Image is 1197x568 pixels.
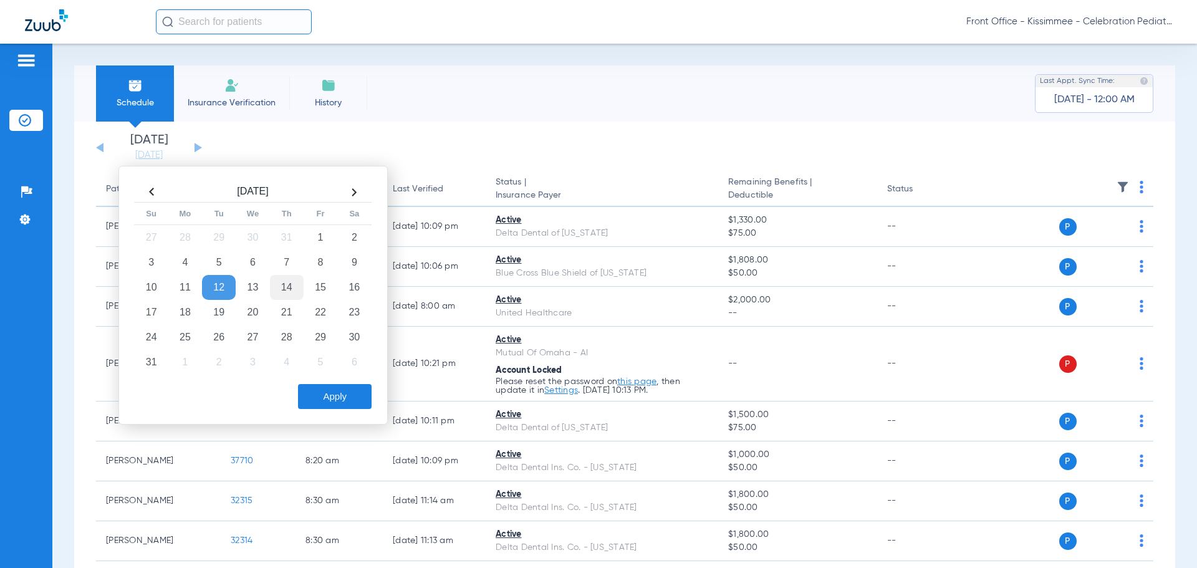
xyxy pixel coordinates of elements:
div: Last Verified [393,183,476,196]
a: this page [617,377,656,386]
span: $50.00 [728,267,867,280]
span: 32314 [231,536,252,545]
span: P [1059,258,1077,276]
span: $2,000.00 [728,294,867,307]
td: [DATE] 10:06 PM [383,247,486,287]
td: [DATE] 10:09 PM [383,441,486,481]
div: Active [496,408,708,421]
th: [DATE] [168,182,337,203]
img: filter.svg [1117,181,1129,193]
a: Settings [544,386,578,395]
div: Delta Dental Ins. Co. - [US_STATE] [496,461,708,474]
div: Delta Dental Ins. Co. - [US_STATE] [496,541,708,554]
button: Apply [298,384,372,409]
span: $1,330.00 [728,214,867,227]
span: $50.00 [728,541,867,554]
div: Active [496,214,708,227]
div: Active [496,448,708,461]
span: Schedule [105,97,165,109]
div: Active [496,528,708,541]
span: P [1059,532,1077,550]
span: P [1059,413,1077,430]
div: Active [496,334,708,347]
div: Active [496,294,708,307]
td: [DATE] 8:00 AM [383,287,486,327]
div: Delta Dental Ins. Co. - [US_STATE] [496,501,708,514]
span: P [1059,355,1077,373]
td: [DATE] 11:14 AM [383,481,486,521]
div: Active [496,488,708,501]
td: -- [877,441,961,481]
div: Delta Dental of [US_STATE] [496,227,708,240]
img: group-dot-blue.svg [1140,300,1143,312]
img: group-dot-blue.svg [1140,455,1143,467]
img: group-dot-blue.svg [1140,260,1143,272]
td: -- [877,481,961,521]
span: -- [728,359,738,368]
img: group-dot-blue.svg [1140,357,1143,370]
img: History [321,78,336,93]
span: Account Locked [496,366,562,375]
span: Front Office - Kissimmee - Celebration Pediatric Dentistry [966,16,1172,28]
td: -- [877,247,961,287]
span: P [1059,218,1077,236]
li: [DATE] [112,134,186,161]
th: Status [877,172,961,207]
img: group-dot-blue.svg [1140,181,1143,193]
td: [PERSON_NAME] [96,481,221,521]
span: $50.00 [728,501,867,514]
div: Patient Name [106,183,211,196]
span: $1,000.00 [728,448,867,461]
span: P [1059,493,1077,510]
span: Insurance Verification [183,97,280,109]
img: Schedule [128,78,143,93]
th: Remaining Benefits | [718,172,877,207]
span: 37710 [231,456,253,465]
span: $50.00 [728,461,867,474]
img: group-dot-blue.svg [1140,494,1143,507]
span: $1,800.00 [728,488,867,501]
span: [DATE] - 12:00 AM [1054,94,1135,106]
div: Last Verified [393,183,443,196]
td: [PERSON_NAME] [96,441,221,481]
td: 8:30 AM [296,481,383,521]
img: Search Icon [162,16,173,27]
div: United Healthcare [496,307,708,320]
img: Manual Insurance Verification [224,78,239,93]
td: [DATE] 10:21 PM [383,327,486,402]
img: last sync help info [1140,77,1148,85]
th: Status | [486,172,718,207]
td: -- [877,327,961,402]
input: Search for patients [156,9,312,34]
span: Last Appt. Sync Time: [1040,75,1115,87]
span: History [299,97,358,109]
span: Deductible [728,189,867,202]
span: P [1059,453,1077,470]
img: group-dot-blue.svg [1140,220,1143,233]
td: [DATE] 11:13 AM [383,521,486,561]
span: $75.00 [728,421,867,435]
img: group-dot-blue.svg [1140,415,1143,427]
span: $1,808.00 [728,254,867,267]
span: Insurance Payer [496,189,708,202]
div: Delta Dental of [US_STATE] [496,421,708,435]
td: [DATE] 10:11 PM [383,402,486,441]
span: $1,800.00 [728,528,867,541]
div: Mutual Of Omaha - AI [496,347,708,360]
span: -- [728,307,867,320]
td: [PERSON_NAME] [96,521,221,561]
td: -- [877,207,961,247]
td: 8:20 AM [296,441,383,481]
a: [DATE] [112,149,186,161]
div: Blue Cross Blue Shield of [US_STATE] [496,267,708,280]
div: Active [496,254,708,267]
td: [DATE] 10:09 PM [383,207,486,247]
span: 32315 [231,496,252,505]
iframe: Chat Widget [1135,508,1197,568]
span: P [1059,298,1077,315]
td: -- [877,287,961,327]
p: Please reset the password on , then update it in . [DATE] 10:13 PM. [496,377,708,395]
span: $1,500.00 [728,408,867,421]
img: Zuub Logo [25,9,68,31]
